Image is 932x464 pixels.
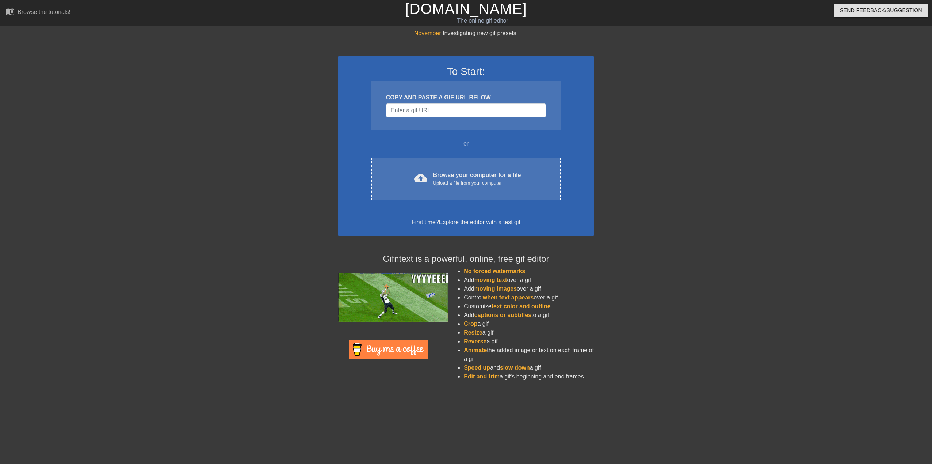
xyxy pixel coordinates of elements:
[464,346,594,363] li: the added image or text on each frame of a gif
[405,1,527,17] a: [DOMAIN_NAME]
[338,273,448,322] img: football_small.gif
[314,16,651,25] div: The online gif editor
[18,9,70,15] div: Browse the tutorials!
[433,180,521,187] div: Upload a file from your computer
[414,30,443,36] span: November:
[386,103,546,117] input: Username
[464,311,594,320] li: Add to a gif
[464,363,594,372] li: and a gif
[464,372,594,381] li: a gif's beginning and end frames
[464,329,482,336] span: Resize
[492,303,551,309] span: text color and outline
[464,302,594,311] li: Customize
[464,328,594,337] li: a gif
[500,365,530,371] span: slow down
[840,6,922,15] span: Send Feedback/Suggestion
[474,286,517,292] span: moving images
[6,7,15,16] span: menu_book
[338,254,594,264] h4: Gifntext is a powerful, online, free gif editor
[348,218,584,227] div: First time?
[357,139,575,148] div: or
[433,171,521,187] div: Browse your computer for a file
[474,312,531,318] span: captions or subtitles
[464,321,477,327] span: Crop
[338,29,594,38] div: Investigating new gif presets!
[464,347,487,353] span: Animate
[464,293,594,302] li: Control over a gif
[464,338,486,344] span: Reverse
[464,373,500,380] span: Edit and trim
[464,337,594,346] li: a gif
[464,276,594,284] li: Add over a gif
[474,277,507,283] span: moving text
[464,320,594,328] li: a gif
[414,171,427,185] span: cloud_upload
[439,219,520,225] a: Explore the editor with a test gif
[464,365,490,371] span: Speed up
[6,7,70,18] a: Browse the tutorials!
[386,93,546,102] div: COPY AND PASTE A GIF URL BELOW
[483,294,534,301] span: when text appears
[464,284,594,293] li: Add over a gif
[349,340,428,359] img: Buy Me A Coffee
[834,4,928,17] button: Send Feedback/Suggestion
[348,65,584,78] h3: To Start:
[464,268,525,274] span: No forced watermarks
